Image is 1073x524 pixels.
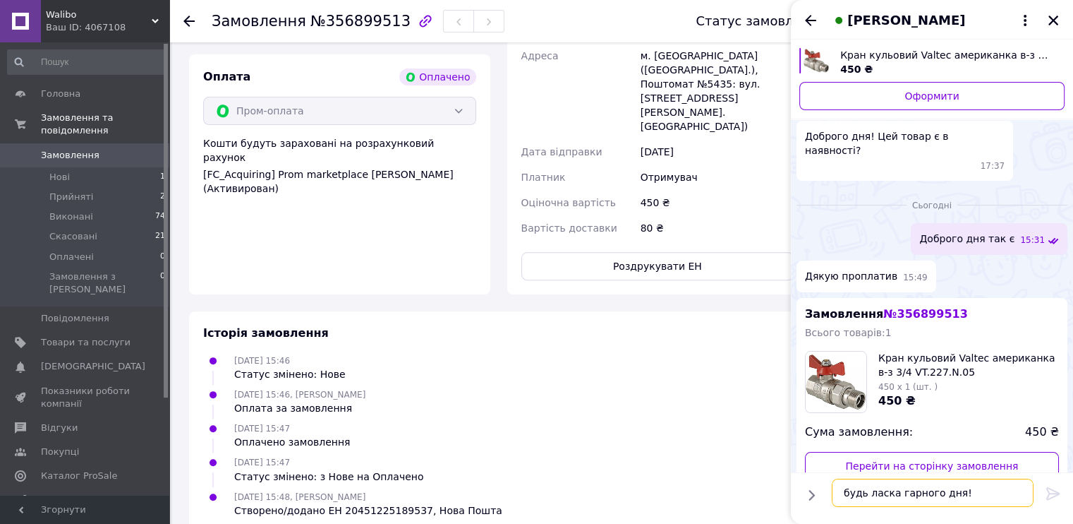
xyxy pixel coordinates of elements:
span: Каталог ProSale [41,470,117,482]
button: Роздрукувати ЕН [521,252,794,280]
div: Статус змінено: Нове [234,367,346,381]
div: Статус замовлення [696,14,825,28]
img: 6543569563_w640_h640_kran-sharovoj-valtec.jpg [804,48,829,73]
span: №356899513 [310,13,411,30]
button: Закрити [1045,12,1062,29]
span: Вартість доставки [521,222,617,234]
a: Переглянути товар [799,48,1065,76]
span: Замовлення та повідомлення [41,112,169,137]
span: Скасовані [49,230,97,243]
span: [DATE] 15:47 [234,458,290,468]
span: Всього товарів: 1 [805,327,892,338]
span: 450 ₴ [1025,424,1059,441]
span: 2 [160,191,165,203]
span: 450 ₴ [840,64,873,75]
span: Замовлення [41,149,99,162]
span: 17:37 11.08.2025 [981,160,1005,172]
span: 15:31 12.08.2025 [1020,234,1045,246]
span: Виконані [49,210,93,223]
span: Оплата [203,70,250,83]
span: Замовлення з [PERSON_NAME] [49,270,160,296]
span: [DATE] 15:46 [234,356,290,366]
span: Оціночна вартість [521,197,616,208]
span: Дата відправки [521,146,602,157]
span: [PERSON_NAME] [847,11,965,30]
span: Доброго дня! Цей товар є в наявності? [805,129,1005,157]
div: м. [GEOGRAPHIC_DATA] ([GEOGRAPHIC_DATA].), Поштомат №5435: вул. [STREET_ADDRESS][PERSON_NAME]. [G... [638,43,796,139]
span: Кран кульовий Valtec американка в-з 3/4 VT.227.N.05 [878,351,1059,379]
div: Кошти будуть зараховані на розрахунковий рахунок [203,136,476,196]
span: Сьогодні [907,200,957,212]
button: Показати кнопки [802,486,820,504]
span: Кран кульовий Valtec американка в-з 3/4 VT.227.N.05 [840,48,1053,62]
div: Повернутися назад [183,14,195,28]
div: 450 ₴ [638,190,796,215]
span: Дякую проплатив [805,269,897,284]
div: Оплачено [399,69,475,85]
span: 21 [155,230,165,243]
span: [DEMOGRAPHIC_DATA] [41,360,145,373]
span: Доброго дня так є [919,232,1014,246]
span: Історія замовлення [203,326,329,340]
span: 0 [160,270,165,296]
img: 6543569563_w160_h160_kran-kulovij-valtec.jpg [806,352,866,412]
div: Статус змінено: з Нове на Оплачено [234,470,423,484]
span: Повідомлення [41,312,109,325]
span: [DATE] 15:46, [PERSON_NAME] [234,390,365,400]
span: Платник [521,172,566,183]
span: 450 x 1 (шт. ) [878,382,938,392]
span: Замовлення [212,13,306,30]
span: Покупці [41,446,79,458]
div: Ваш ID: 4067108 [46,21,169,34]
a: Оформити [799,82,1065,110]
span: 0 [160,251,165,263]
div: [DATE] [638,139,796,165]
span: Замовлення [805,307,968,321]
span: № 356899513 [883,307,967,321]
span: Аналітика [41,494,90,507]
div: Отримувач [638,165,796,190]
span: [DATE] 15:48, [PERSON_NAME] [234,492,365,502]
span: Відгуки [41,422,78,434]
span: 74 [155,210,165,223]
span: 450 ₴ [878,394,916,407]
div: Оплата за замовлення [234,401,365,415]
span: Walibo [46,8,152,21]
span: Сума замовлення: [805,424,913,441]
span: Адреса [521,50,559,61]
a: Перейти на сторінку замовлення [805,452,1059,480]
div: Оплачено замовлення [234,435,350,449]
span: 1 [160,171,165,184]
div: 12.08.2025 [796,198,1067,212]
div: Створено/додано ЕН 20451225189537, Нова Пошта [234,504,502,518]
span: Показники роботи компанії [41,385,131,410]
span: Прийняті [49,191,93,203]
button: [PERSON_NAME] [830,11,1033,30]
div: 80 ₴ [638,215,796,241]
span: Головна [41,88,80,100]
button: Назад [802,12,819,29]
span: Оплачені [49,251,94,263]
span: 15:49 12.08.2025 [903,272,928,284]
input: Пошук [7,49,166,75]
span: Товари та послуги [41,336,131,349]
div: [FC_Acquiring] Prom marketplace [PERSON_NAME] (Активирован) [203,167,476,196]
span: [DATE] 15:47 [234,424,290,434]
span: Нові [49,171,70,184]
